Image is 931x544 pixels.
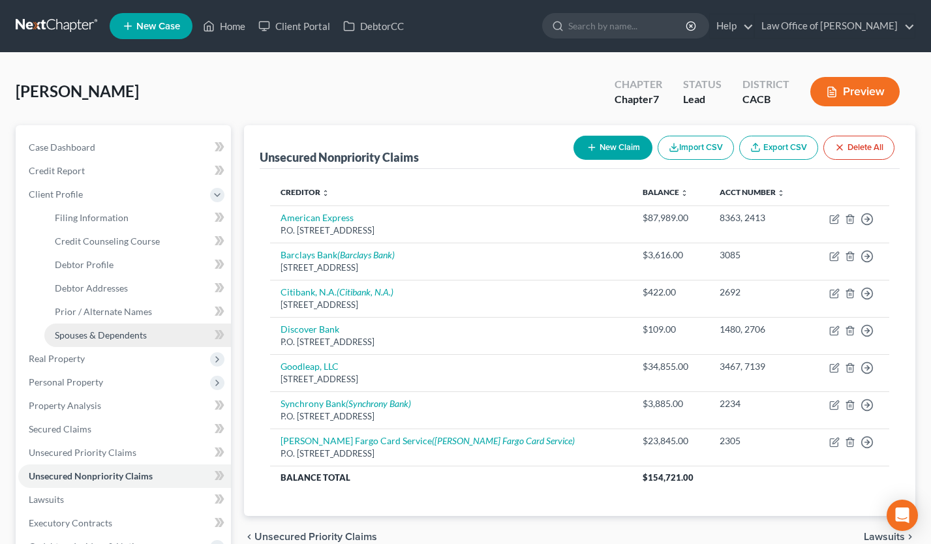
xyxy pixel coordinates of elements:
[337,286,393,297] i: (Citibank, N.A.)
[720,434,798,447] div: 2305
[710,14,754,38] a: Help
[720,187,785,197] a: Acct Number unfold_more
[864,532,915,542] button: Lawsuits chevron_right
[18,136,231,159] a: Case Dashboard
[29,189,83,200] span: Client Profile
[244,532,254,542] i: chevron_left
[905,532,915,542] i: chevron_right
[337,14,410,38] a: DebtorCC
[643,360,698,373] div: $34,855.00
[18,417,231,441] a: Secured Claims
[742,92,789,107] div: CACB
[322,189,329,197] i: unfold_more
[281,373,622,385] div: [STREET_ADDRESS]
[29,423,91,434] span: Secured Claims
[643,187,688,197] a: Balance unfold_more
[281,398,411,409] a: Synchrony Bank(Synchrony Bank)
[44,230,231,253] a: Credit Counseling Course
[337,249,395,260] i: (Barclays Bank)
[260,149,419,165] div: Unsecured Nonpriority Claims
[18,464,231,488] a: Unsecured Nonpriority Claims
[44,300,231,324] a: Prior / Alternate Names
[720,360,798,373] div: 3467, 7139
[55,259,114,270] span: Debtor Profile
[281,435,575,446] a: [PERSON_NAME] Fargo Card Service([PERSON_NAME] Fargo Card Service)
[29,142,95,153] span: Case Dashboard
[270,466,633,489] th: Balance Total
[281,187,329,197] a: Creditor unfold_more
[29,494,64,505] span: Lawsuits
[281,286,393,297] a: Citibank, N.A.(Citibank, N.A.)
[44,206,231,230] a: Filing Information
[55,282,128,294] span: Debtor Addresses
[16,82,139,100] span: [PERSON_NAME]
[720,249,798,262] div: 3085
[281,336,622,348] div: P.O. [STREET_ADDRESS]
[643,249,698,262] div: $3,616.00
[136,22,180,31] span: New Case
[680,189,688,197] i: unfold_more
[615,92,662,107] div: Chapter
[18,488,231,511] a: Lawsuits
[29,517,112,528] span: Executory Contracts
[720,397,798,410] div: 2234
[739,136,818,160] a: Export CSV
[573,136,652,160] button: New Claim
[683,77,722,92] div: Status
[29,353,85,364] span: Real Property
[864,532,905,542] span: Lawsuits
[29,376,103,387] span: Personal Property
[244,532,377,542] button: chevron_left Unsecured Priority Claims
[755,14,915,38] a: Law Office of [PERSON_NAME]
[568,14,688,38] input: Search by name...
[18,394,231,417] a: Property Analysis
[55,306,152,317] span: Prior / Alternate Names
[281,249,395,260] a: Barclays Bank(Barclays Bank)
[823,136,894,160] button: Delete All
[18,441,231,464] a: Unsecured Priority Claims
[44,253,231,277] a: Debtor Profile
[281,212,354,223] a: American Express
[29,165,85,176] span: Credit Report
[18,511,231,535] a: Executory Contracts
[281,299,622,311] div: [STREET_ADDRESS]
[720,323,798,336] div: 1480, 2706
[810,77,900,106] button: Preview
[55,329,147,340] span: Spouses & Dependents
[643,323,698,336] div: $109.00
[643,397,698,410] div: $3,885.00
[281,262,622,274] div: [STREET_ADDRESS]
[18,159,231,183] a: Credit Report
[55,235,160,247] span: Credit Counseling Course
[281,224,622,237] div: P.O. [STREET_ADDRESS]
[55,212,129,223] span: Filing Information
[615,77,662,92] div: Chapter
[643,211,698,224] div: $87,989.00
[887,500,918,531] div: Open Intercom Messenger
[346,398,411,409] i: (Synchrony Bank)
[196,14,252,38] a: Home
[281,361,339,372] a: Goodleap, LLC
[254,532,377,542] span: Unsecured Priority Claims
[44,324,231,347] a: Spouses & Dependents
[29,400,101,411] span: Property Analysis
[643,472,694,483] span: $154,721.00
[29,470,153,481] span: Unsecured Nonpriority Claims
[281,447,622,460] div: P.O. [STREET_ADDRESS]
[643,434,698,447] div: $23,845.00
[683,92,722,107] div: Lead
[742,77,789,92] div: District
[643,286,698,299] div: $422.00
[44,277,231,300] a: Debtor Addresses
[720,211,798,224] div: 8363, 2413
[432,435,575,446] i: ([PERSON_NAME] Fargo Card Service)
[252,14,337,38] a: Client Portal
[281,324,339,335] a: Discover Bank
[777,189,785,197] i: unfold_more
[720,286,798,299] div: 2692
[658,136,734,160] button: Import CSV
[653,93,659,105] span: 7
[281,410,622,423] div: P.O. [STREET_ADDRESS]
[29,447,136,458] span: Unsecured Priority Claims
